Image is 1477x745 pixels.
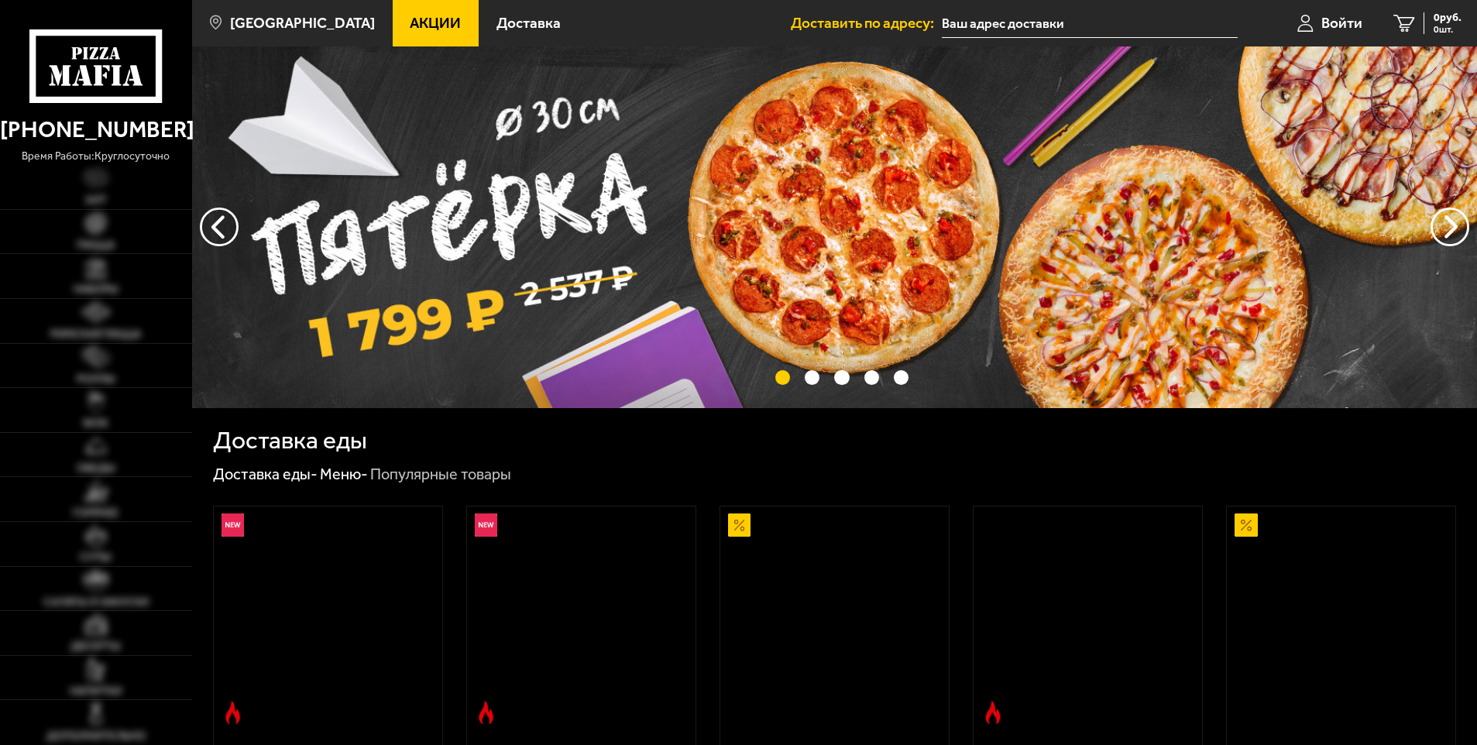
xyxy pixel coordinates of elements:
span: Напитки [70,686,122,697]
span: Хит [85,195,107,206]
span: Наборы [74,284,119,295]
span: 0 шт. [1434,25,1462,34]
button: точки переключения [805,370,819,385]
span: Доставить по адресу: [791,15,942,30]
span: 0 руб. [1434,12,1462,23]
img: Острое блюдо [222,701,245,724]
button: точки переключения [894,370,909,385]
img: Акционный [728,513,751,537]
div: Популярные товары [370,465,511,485]
input: Ваш адрес доставки [942,9,1237,38]
button: точки переключения [864,370,879,385]
button: предыдущий [1431,208,1469,246]
button: точки переключения [834,370,849,385]
span: Супы [80,552,112,563]
span: Обеды [77,463,115,474]
a: АкционныйПепперони 25 см (толстое с сыром) [1227,506,1455,732]
span: Десерты [70,641,121,652]
a: Доставка еды- [213,465,318,483]
span: Акции [410,15,461,30]
a: Острое блюдоБиф чили 25 см (толстое с сыром) [974,506,1202,732]
a: АкционныйАль-Шам 25 см (тонкое тесто) [720,506,949,732]
img: Острое блюдо [981,701,1005,724]
a: НовинкаОстрое блюдоРимская с мясным ассорти [467,506,696,732]
span: [GEOGRAPHIC_DATA] [230,15,375,30]
button: следующий [200,208,239,246]
img: Новинка [222,513,245,537]
span: WOK [83,418,108,429]
span: Войти [1321,15,1362,30]
a: Меню- [320,465,368,483]
a: НовинкаОстрое блюдоРимская с креветками [214,506,442,732]
span: Роллы [77,374,115,385]
img: Новинка [475,513,498,537]
span: Римская пицца [50,329,141,340]
span: Салаты и закуски [43,597,149,608]
img: Острое блюдо [475,701,498,724]
span: Доставка [496,15,561,30]
h1: Доставка еды [213,428,367,453]
button: точки переключения [775,370,790,385]
img: Акционный [1235,513,1258,537]
span: Пицца [77,240,115,251]
span: Дополнительно [46,731,146,742]
span: Горячее [73,508,119,519]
